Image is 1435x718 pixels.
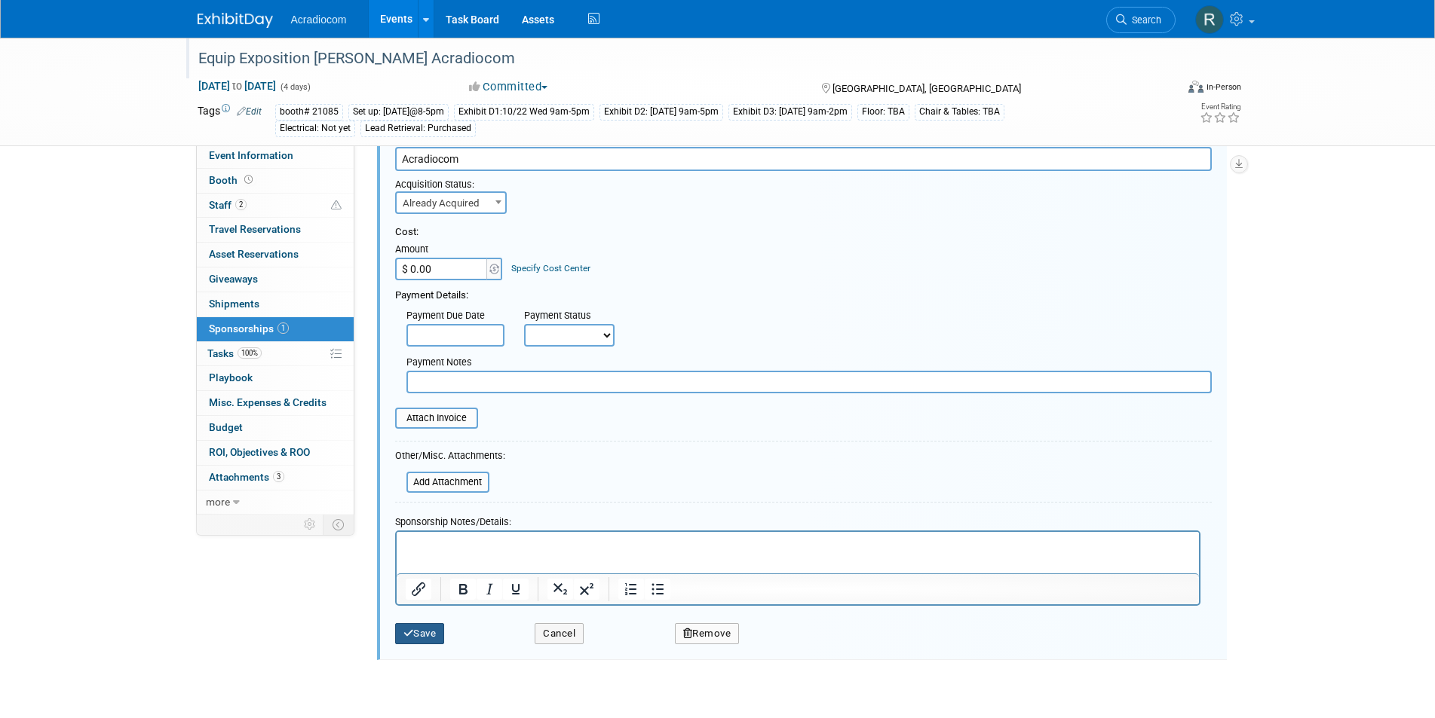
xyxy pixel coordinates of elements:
span: Giveaways [209,273,258,285]
button: Insert/edit link [406,579,431,600]
span: Acradiocom [291,14,347,26]
a: Budget [197,416,354,440]
div: Exhibit D1:10/22 Wed 9am-5pm [454,104,594,120]
span: 3 [273,471,284,482]
button: Bullet list [645,579,670,600]
span: to [230,80,244,92]
span: Already Acquired [397,193,505,214]
span: Already Acquired [395,191,507,214]
span: Attachments [209,471,284,483]
div: Cost: [395,225,1212,240]
a: Playbook [197,366,354,390]
img: ExhibitDay [198,13,273,28]
span: Shipments [209,298,259,310]
span: Asset Reservations [209,248,299,260]
div: Chair & Tables: TBA [915,104,1004,120]
div: Payment Status [524,309,625,324]
span: 1 [277,322,289,334]
span: Tasks [207,347,262,359]
div: Equip Exposition [PERSON_NAME] Acradiocom [193,45,1153,72]
a: Tasks100% [197,342,354,366]
div: Acquisition Status: [395,171,513,191]
span: Search [1127,14,1161,26]
iframe: Rich Text Area [397,532,1199,573]
div: Event Rating [1200,103,1240,111]
div: Set up: [DATE]@8-5pm [348,104,449,120]
a: Staff2 [197,194,354,218]
div: Sponsorship Notes/Details: [395,509,1200,530]
td: Toggle Event Tabs [323,515,354,534]
span: more [206,496,230,508]
span: ROI, Objectives & ROO [209,446,310,458]
span: Staff [209,199,247,211]
img: Ronald Tralle [1195,5,1224,34]
button: Committed [464,79,553,95]
div: Lead Retrieval: Purchased [360,121,476,136]
span: Playbook [209,371,253,383]
td: Tags [198,103,262,137]
img: Format-Inperson.png [1188,81,1203,93]
a: Misc. Expenses & Credits [197,391,354,415]
a: Giveaways [197,267,354,292]
a: Asset Reservations [197,243,354,267]
div: Exhibit D3: [DATE] 9am-2pm [728,104,852,120]
span: 2 [235,199,247,210]
button: Superscript [574,579,599,600]
div: Payment Details: [395,280,1212,303]
span: Event Information [209,149,293,161]
a: Travel Reservations [197,218,354,242]
div: Exhibit D2: [DATE] 9am-5pm [599,104,723,120]
div: Amount [395,243,504,258]
span: Sponsorships [209,322,289,335]
div: In-Person [1206,81,1241,93]
div: Payment Notes [406,356,1212,371]
button: Subscript [547,579,573,600]
button: Cancel [535,623,584,644]
span: Booth not reserved yet [241,174,256,185]
span: Booth [209,174,256,186]
button: Numbered list [618,579,644,600]
div: Payment Due Date [406,309,501,324]
a: Sponsorships1 [197,317,354,341]
td: Personalize Event Tab Strip [297,515,323,534]
span: Potential Scheduling Conflict -- at least one attendee is tagged in another overlapping event. [331,199,342,212]
span: 100% [238,347,262,359]
div: Floor: TBA [857,104,909,120]
a: Booth [197,169,354,193]
button: Underline [503,579,529,600]
button: Italic [477,579,502,600]
a: Specify Cost Center [511,263,590,273]
a: ROI, Objectives & ROO [197,441,354,465]
div: Electrical: Not yet [275,121,355,136]
div: Event Format [1087,78,1242,101]
a: Edit [237,106,262,117]
a: Attachments3 [197,466,354,490]
span: Budget [209,421,243,433]
button: Bold [450,579,476,600]
span: [DATE] [DATE] [198,79,277,93]
div: Other/Misc. Attachments: [395,449,505,466]
button: Remove [675,623,740,644]
a: Shipments [197,292,354,316]
a: more [197,490,354,515]
div: booth# 21085 [275,104,343,120]
span: (4 days) [279,82,311,92]
span: Travel Reservations [209,223,301,235]
a: Event Information [197,144,354,168]
span: Misc. Expenses & Credits [209,396,327,408]
button: Save [395,623,445,644]
span: [GEOGRAPHIC_DATA], [GEOGRAPHIC_DATA] [832,83,1021,94]
a: Search [1106,7,1176,33]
